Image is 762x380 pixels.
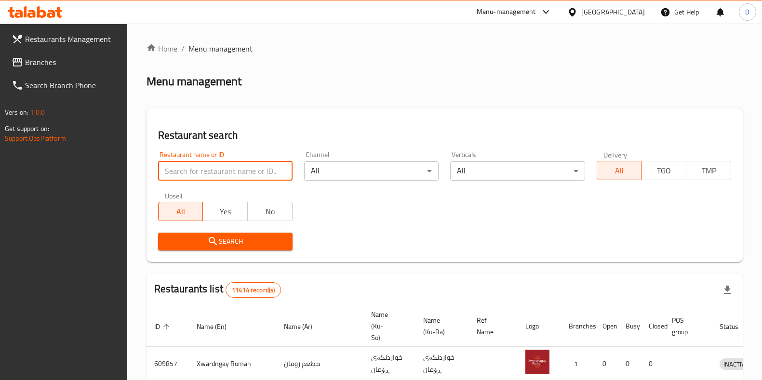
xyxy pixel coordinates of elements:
span: Restaurants Management [25,33,120,45]
span: Ref. Name [477,314,506,338]
div: INACTIVE [720,358,752,370]
span: TGO [645,164,682,178]
a: Restaurants Management [4,27,127,51]
th: Open [595,306,618,347]
span: Yes [207,205,244,219]
li: / [181,43,185,54]
span: TMP [690,164,727,178]
div: Total records count [226,282,281,298]
span: 1.0.0 [30,106,45,118]
span: Name (En) [197,321,239,332]
span: POS group [672,314,700,338]
span: 11414 record(s) [226,286,281,295]
a: Home [147,43,177,54]
div: All [304,161,439,181]
button: TGO [641,161,686,180]
div: [GEOGRAPHIC_DATA] [581,7,645,17]
span: Name (Ku-So) [371,309,404,343]
nav: breadcrumb [147,43,743,54]
span: All [162,205,200,219]
div: Export file [716,278,739,301]
button: Yes [202,202,248,221]
button: Search [158,233,293,250]
th: Busy [618,306,641,347]
span: Name (Ku-Ba) [423,314,457,338]
a: Search Branch Phone [4,74,127,97]
div: Menu-management [477,6,536,18]
th: Closed [641,306,664,347]
span: Menu management [188,43,253,54]
h2: Restaurant search [158,128,731,143]
h2: Restaurants list [154,282,281,298]
div: All [450,161,585,181]
span: INACTIVE [720,359,752,370]
span: No [252,205,289,219]
input: Search for restaurant name or ID.. [158,161,293,181]
span: All [601,164,638,178]
span: Status [720,321,751,332]
button: No [247,202,293,221]
a: Branches [4,51,127,74]
span: Get support on: [5,122,49,135]
label: Upsell [165,192,183,199]
span: Version: [5,106,28,118]
button: All [158,202,203,221]
span: ID [154,321,173,332]
span: Branches [25,56,120,68]
button: All [597,161,642,180]
label: Delivery [603,151,628,158]
span: D [745,7,749,17]
span: Search Branch Phone [25,79,120,91]
span: Name (Ar) [284,321,325,332]
h2: Menu management [147,74,241,89]
th: Logo [518,306,561,347]
img: Xwardngay Roman [525,350,549,374]
a: Support.OpsPlatform [5,132,66,144]
button: TMP [686,161,731,180]
span: Search [166,236,285,248]
th: Branches [561,306,595,347]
